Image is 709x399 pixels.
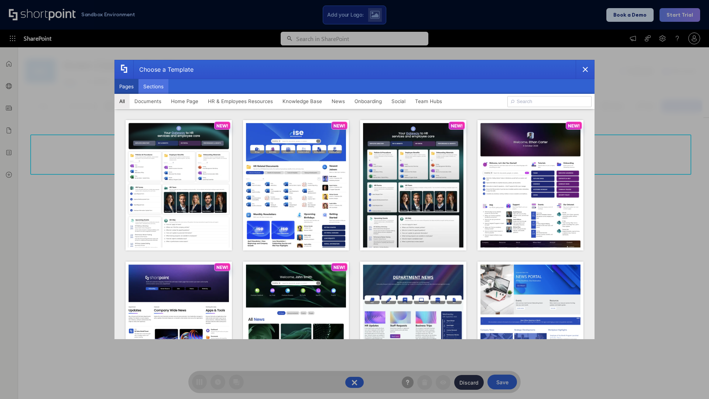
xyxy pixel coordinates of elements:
button: Home Page [166,94,203,109]
div: template selector [114,60,595,339]
button: HR & Employees Resources [203,94,278,109]
button: Onboarding [350,94,387,109]
p: NEW! [216,265,228,270]
div: Choose a Template [133,60,193,79]
button: All [114,94,130,109]
p: NEW! [451,123,463,129]
p: NEW! [568,123,580,129]
p: NEW! [333,123,345,129]
iframe: Chat Widget [672,364,709,399]
button: Knowledge Base [278,94,327,109]
p: NEW! [333,265,345,270]
button: Pages [114,79,138,94]
button: Team Hubs [410,94,447,109]
button: Documents [130,94,166,109]
p: NEW! [216,123,228,129]
button: Social [387,94,410,109]
input: Search [507,96,592,107]
button: Sections [138,79,168,94]
button: News [327,94,350,109]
